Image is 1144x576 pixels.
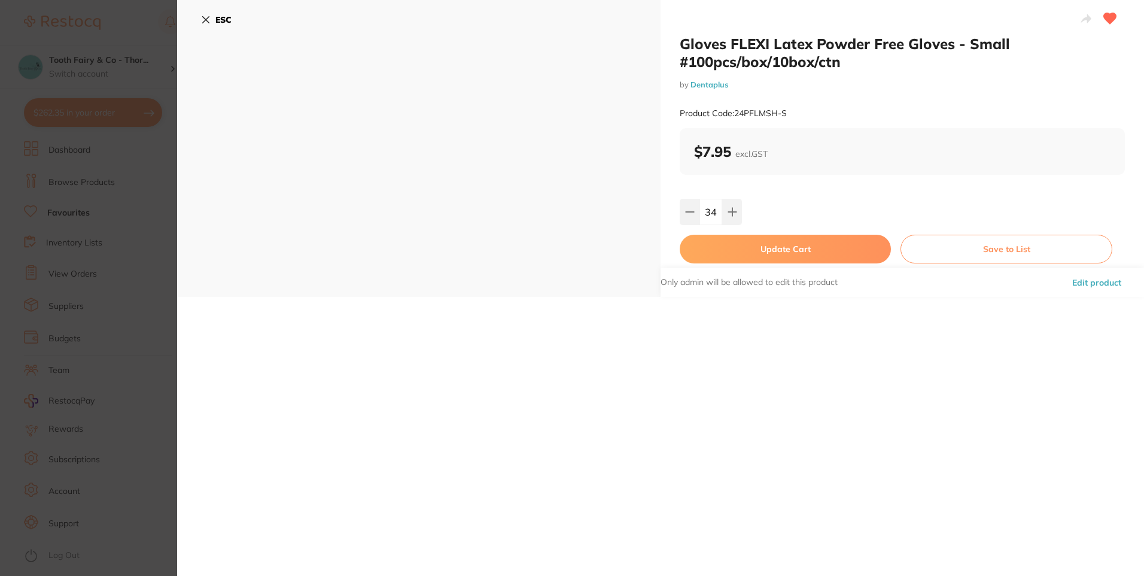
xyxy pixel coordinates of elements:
[215,14,232,25] b: ESC
[680,35,1125,71] h2: Gloves FLEXI Latex Powder Free Gloves - Small #100pcs/box/10box/ctn
[661,277,838,289] p: Only admin will be allowed to edit this product
[680,235,891,263] button: Update Cart
[735,148,768,159] span: excl. GST
[201,10,232,30] button: ESC
[694,143,768,160] b: $7.95
[680,108,787,119] small: Product Code: 24PFLMSH-S
[900,235,1112,263] button: Save to List
[1069,268,1125,297] button: Edit product
[680,80,1125,89] small: by
[690,80,728,89] a: Dentaplus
